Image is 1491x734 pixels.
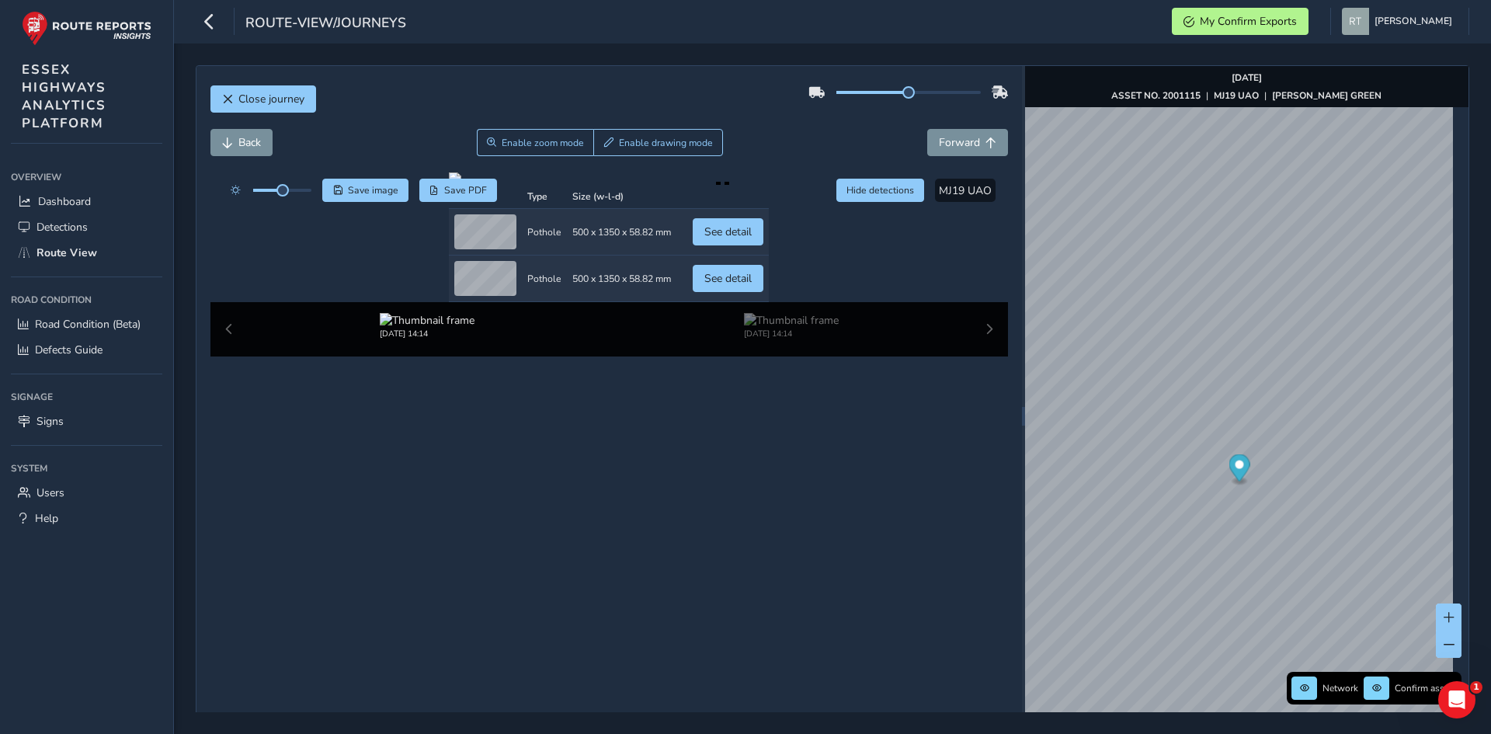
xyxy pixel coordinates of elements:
span: Enable drawing mode [619,137,713,149]
span: Forward [939,135,980,150]
span: Save PDF [444,184,487,197]
span: Users [36,485,64,500]
a: Users [11,480,162,506]
div: [DATE] 14:14 [744,328,839,339]
span: Route View [36,245,97,260]
span: Signs [36,414,64,429]
button: [PERSON_NAME] [1342,8,1458,35]
span: 1 [1470,681,1482,694]
img: Thumbnail frame [744,313,839,328]
a: Route View [11,240,162,266]
span: Enable zoom mode [502,137,584,149]
span: See detail [704,271,752,286]
a: Signs [11,409,162,434]
button: Draw [593,129,723,156]
span: Hide detections [846,184,914,197]
div: Signage [11,385,162,409]
div: System [11,457,162,480]
div: Map marker [1229,454,1249,486]
td: Pothole [522,256,567,302]
div: Overview [11,165,162,189]
span: Defects Guide [35,343,103,357]
span: My Confirm Exports [1200,14,1297,29]
span: MJ19 UAO [939,183,992,198]
span: Save image [348,184,398,197]
img: diamond-layout [1342,8,1369,35]
td: Pothole [522,209,567,256]
button: Save [322,179,408,202]
span: Confirm assets [1395,682,1457,694]
strong: MJ19 UAO [1214,89,1259,102]
div: Road Condition [11,288,162,311]
span: Close journey [238,92,304,106]
span: Detections [36,220,88,235]
button: Hide detections [836,179,925,202]
a: Road Condition (Beta) [11,311,162,337]
a: Help [11,506,162,531]
img: Thumbnail frame [380,313,474,328]
span: ESSEX HIGHWAYS ANALYTICS PLATFORM [22,61,106,132]
button: See detail [693,265,763,292]
span: Help [35,511,58,526]
button: Zoom [477,129,594,156]
span: Network [1322,682,1358,694]
div: | | [1111,89,1382,102]
button: See detail [693,218,763,245]
strong: ASSET NO. 2001115 [1111,89,1201,102]
img: rr logo [22,11,151,46]
a: Dashboard [11,189,162,214]
a: Detections [11,214,162,240]
iframe: Intercom live chat [1438,681,1475,718]
button: My Confirm Exports [1172,8,1309,35]
span: Back [238,135,261,150]
button: PDF [419,179,498,202]
div: [DATE] 14:14 [380,328,474,339]
span: Dashboard [38,194,91,209]
strong: [PERSON_NAME] GREEN [1272,89,1382,102]
span: [PERSON_NAME] [1375,8,1452,35]
td: 500 x 1350 x 58.82 mm [567,256,676,302]
span: See detail [704,224,752,239]
a: Defects Guide [11,337,162,363]
button: Back [210,129,273,156]
span: Road Condition (Beta) [35,317,141,332]
button: Forward [927,129,1008,156]
strong: [DATE] [1232,71,1262,84]
span: route-view/journeys [245,13,406,35]
td: 500 x 1350 x 58.82 mm [567,209,676,256]
button: Close journey [210,85,316,113]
